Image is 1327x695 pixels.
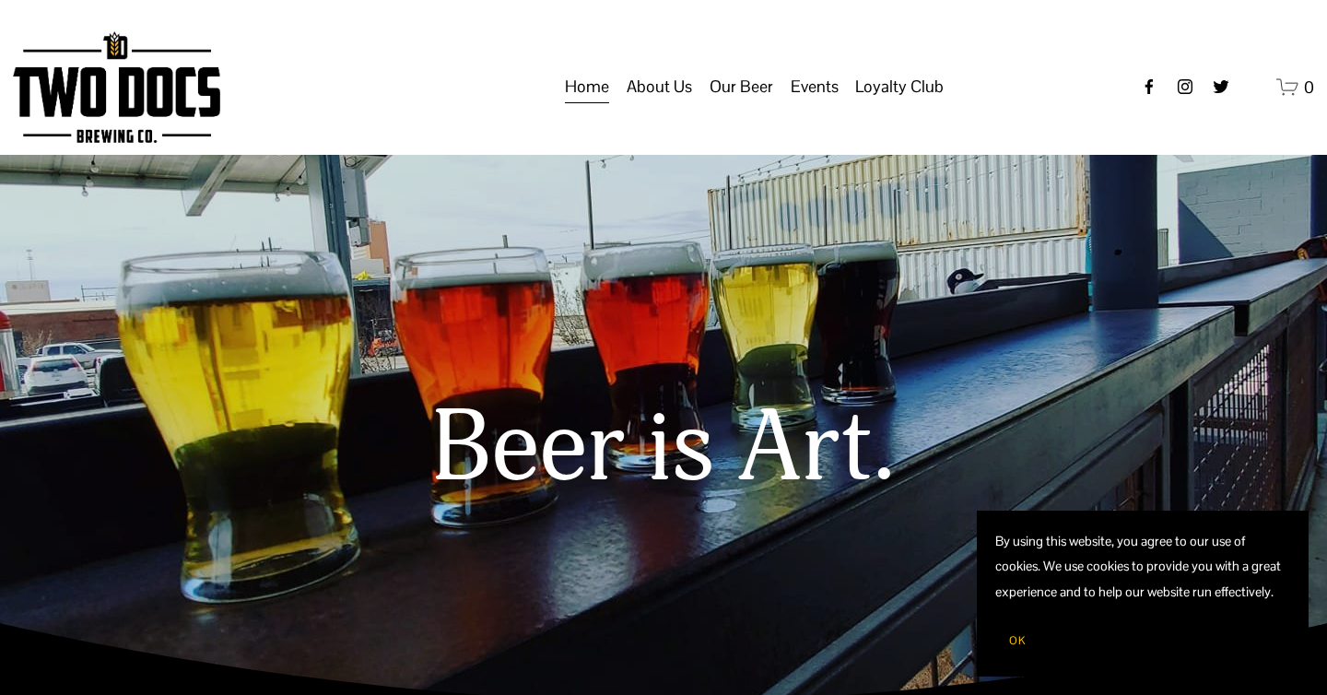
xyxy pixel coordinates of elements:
[1176,77,1194,96] a: instagram-unauth
[18,394,1309,505] h1: Beer is Art.
[1304,77,1314,98] span: 0
[1140,77,1158,96] a: Facebook
[710,71,773,102] span: Our Beer
[1276,76,1314,99] a: 0 items in cart
[791,70,839,105] a: folder dropdown
[710,70,773,105] a: folder dropdown
[855,71,944,102] span: Loyalty Club
[995,623,1039,658] button: OK
[1212,77,1230,96] a: twitter-unauth
[977,511,1309,677] section: Cookie banner
[627,71,692,102] span: About Us
[995,529,1290,605] p: By using this website, you agree to our use of cookies. We use cookies to provide you with a grea...
[855,70,944,105] a: folder dropdown
[1009,633,1026,648] span: OK
[791,71,839,102] span: Events
[565,70,609,105] a: Home
[627,70,692,105] a: folder dropdown
[13,31,219,143] img: Two Docs Brewing Co.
